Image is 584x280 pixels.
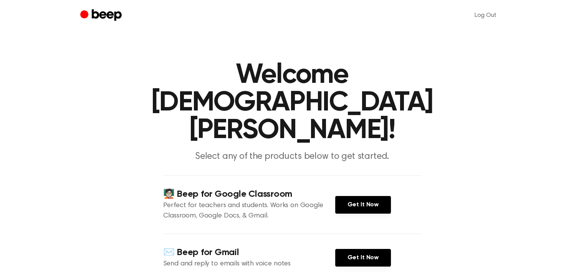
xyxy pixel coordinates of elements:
a: Beep [80,8,124,23]
a: Log Out [467,6,504,25]
a: Get It Now [335,196,391,214]
p: Select any of the products below to get started. [145,150,440,163]
p: Perfect for teachers and students. Works on Google Classroom, Google Docs, & Gmail. [163,201,335,221]
h4: 🧑🏻‍🏫 Beep for Google Classroom [163,188,335,201]
a: Get It Now [335,249,391,267]
p: Send and reply to emails with voice notes [163,259,335,269]
h1: Welcome [DEMOGRAPHIC_DATA][PERSON_NAME]! [96,61,489,144]
h4: ✉️ Beep for Gmail [163,246,335,259]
